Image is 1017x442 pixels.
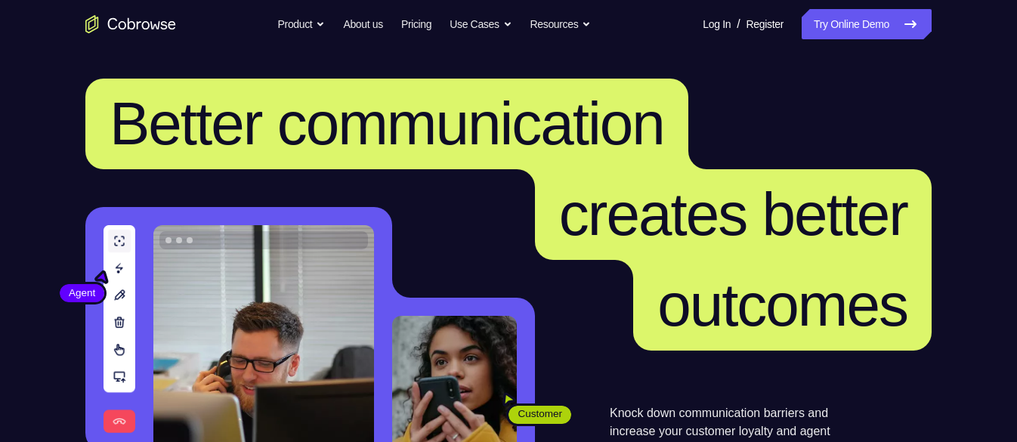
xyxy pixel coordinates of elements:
[278,9,326,39] button: Product
[343,9,382,39] a: About us
[530,9,592,39] button: Resources
[110,90,664,157] span: Better communication
[85,15,176,33] a: Go to the home page
[559,181,907,248] span: creates better
[747,9,784,39] a: Register
[802,9,932,39] a: Try Online Demo
[657,271,907,338] span: outcomes
[703,9,731,39] a: Log In
[450,9,512,39] button: Use Cases
[737,15,740,33] span: /
[401,9,431,39] a: Pricing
